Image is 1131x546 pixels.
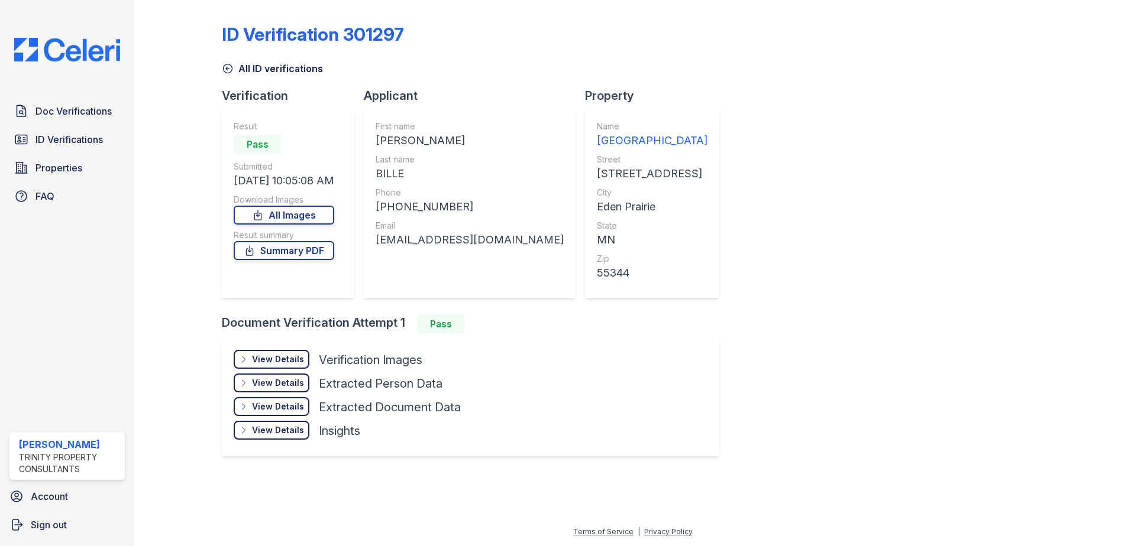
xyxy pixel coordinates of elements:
div: Street [597,154,707,165]
div: Zip [597,253,707,265]
div: Result summary [234,229,334,241]
div: MN [597,232,707,248]
div: State [597,220,707,232]
div: [PHONE_NUMBER] [376,199,564,215]
span: Account [31,489,68,503]
div: Pass [417,314,464,333]
div: Extracted Person Data [319,375,442,392]
div: Last name [376,154,564,165]
a: Account [5,485,130,508]
div: Pass [234,135,281,154]
a: Properties [9,156,125,180]
a: Summary PDF [234,241,334,260]
span: Properties [35,161,82,175]
a: Privacy Policy [644,527,693,536]
div: 55344 [597,265,707,281]
a: Terms of Service [573,527,634,536]
div: Email [376,220,564,232]
a: Doc Verifications [9,99,125,123]
div: View Details [252,353,304,365]
div: Verification [222,87,364,104]
div: First name [376,121,564,132]
span: FAQ [35,189,54,203]
a: FAQ [9,184,125,208]
a: All Images [234,206,334,225]
div: Applicant [364,87,585,104]
div: View Details [252,377,304,389]
div: Document Verification Attempt 1 [222,314,729,333]
div: View Details [252,424,304,436]
div: Trinity Property Consultants [19,451,120,475]
div: [PERSON_NAME] [19,437,120,451]
a: Sign out [5,513,130,537]
div: | [638,527,640,536]
div: View Details [252,401,304,412]
img: CE_Logo_Blue-a8612792a0a2168367f1c8372b55b34899dd931a85d93a1a3d3e32e68fde9ad4.png [5,38,130,61]
div: ID Verification 301297 [222,24,404,45]
div: Result [234,121,334,132]
div: Name [597,121,707,132]
div: Phone [376,187,564,199]
div: City [597,187,707,199]
div: BILLE [376,165,564,182]
div: Submitted [234,161,334,173]
div: [PERSON_NAME] [376,132,564,149]
a: All ID verifications [222,61,323,76]
span: ID Verifications [35,132,103,147]
a: ID Verifications [9,128,125,151]
div: Extracted Document Data [319,399,461,415]
div: [GEOGRAPHIC_DATA] [597,132,707,149]
div: [DATE] 10:05:08 AM [234,173,334,189]
div: Verification Images [319,352,422,368]
div: [STREET_ADDRESS] [597,165,707,182]
a: Name [GEOGRAPHIC_DATA] [597,121,707,149]
div: Eden Prairie [597,199,707,215]
span: Doc Verifications [35,104,112,118]
div: Download Images [234,194,334,206]
div: [EMAIL_ADDRESS][DOMAIN_NAME] [376,232,564,248]
div: Property [585,87,729,104]
span: Sign out [31,518,67,532]
div: Insights [319,422,360,439]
